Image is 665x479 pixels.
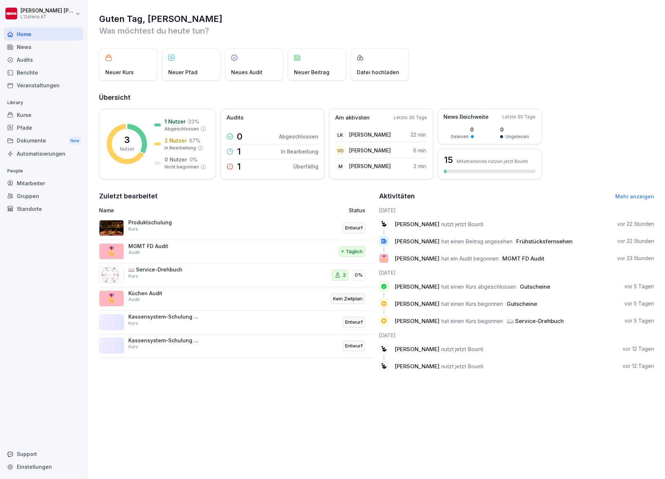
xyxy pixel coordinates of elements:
p: [PERSON_NAME] [PERSON_NAME] [20,8,74,14]
p: Abgeschlossen [165,126,199,132]
p: 3 [124,136,130,144]
p: 2 Nutzer [165,137,187,144]
img: evvqdvc6cco3qg0pkrazofoz.png [99,220,124,236]
span: [PERSON_NAME] [394,363,439,370]
img: s7kfju4z3dimd9qxoiv1fg80.png [99,267,124,283]
p: vor 12 Tagen [623,345,654,353]
p: vor 12 Tagen [623,362,654,370]
p: vor 22 Stunden [617,237,654,245]
p: Gelesen [450,133,469,140]
span: [PERSON_NAME] [394,346,439,353]
p: Kurs [128,320,138,327]
p: Audit [128,296,140,303]
p: Neuer Pfad [168,68,197,76]
h6: [DATE] [379,331,654,339]
div: New [69,137,81,145]
p: [PERSON_NAME] [349,162,391,170]
h3: 15 [444,154,453,166]
p: 1 Nutzer [165,118,186,125]
p: Datei hochladen [357,68,399,76]
div: News [4,41,83,53]
span: [PERSON_NAME] [394,318,439,324]
a: Standorte [4,202,83,215]
p: Status [349,206,365,214]
h2: Aktivitäten [379,191,415,201]
p: 0 % [189,156,197,163]
p: Library [4,97,83,109]
p: Überfällig [293,163,318,170]
span: hat ein Audit begonnen [441,255,499,262]
div: Dokumente [4,134,83,148]
p: 0 [237,132,242,141]
p: Audit [128,249,140,256]
a: Pfade [4,121,83,134]
span: 📖 Service-Drehbuch [507,318,564,324]
a: Kassensystem-Schulung Modul 2 ManagementKursEntwurf [99,311,374,334]
a: Automatisierungen [4,147,83,160]
p: Mitarbeitende nutzen jetzt Bounti [457,159,528,164]
p: [PERSON_NAME] [349,131,391,138]
a: Mitarbeiter [4,177,83,190]
p: Abgeschlossen [279,133,318,140]
p: People [4,165,83,177]
span: hat einen Kurs abgeschlossen [441,283,516,290]
p: Küchen Audit [128,290,201,297]
a: Veranstaltungen [4,79,83,92]
a: Home [4,28,83,41]
a: 🎖️Küchen AuditAuditKein Zeitplan [99,287,374,311]
p: [PERSON_NAME] [349,147,391,154]
p: 2 [343,271,346,279]
span: Gutscheine [520,283,550,290]
a: Berichte [4,66,83,79]
div: Support [4,448,83,460]
span: [PERSON_NAME] [394,221,439,228]
p: 33 % [188,118,199,125]
a: Gruppen [4,190,83,202]
p: 🎖️ [106,245,117,258]
a: DokumenteNew [4,134,83,148]
p: 0 Nutzer [165,156,187,163]
p: Letzte 30 Tage [502,114,536,120]
p: MGMT FD Audit [128,243,201,250]
p: In Bearbeitung [281,148,318,155]
span: hat einen Kurs begonnen [441,300,503,307]
span: nutzt jetzt Bounti [441,346,483,353]
span: nutzt jetzt Bounti [441,363,483,370]
a: Einstellungen [4,460,83,473]
p: Audits [227,114,243,122]
p: 1 [237,162,241,171]
span: Gutscheine [507,300,537,307]
h2: Übersicht [99,92,654,103]
p: vor 5 Tagen [624,317,654,324]
p: vor 5 Tagen [624,300,654,307]
p: News Reichweite [443,113,488,121]
p: 22 min. [411,131,427,138]
p: Kein Zeitplan [333,295,363,303]
p: Täglich [346,248,363,255]
span: [PERSON_NAME] [394,238,439,245]
p: Ungelesen [505,133,529,140]
p: Kurs [128,273,138,280]
h1: Guten Tag, [PERSON_NAME] [99,13,654,25]
p: Was möchtest du heute tun? [99,25,654,37]
span: nutzt jetzt Bounti [441,221,483,228]
p: Entwurf [345,342,363,350]
div: Kurse [4,109,83,121]
p: 6 min. [413,147,427,154]
p: L'Osteria AT [20,14,74,19]
a: 📖 Service-DrehbuchKurs20% [99,263,374,287]
p: Neuer Kurs [105,68,134,76]
a: Audits [4,53,83,66]
h6: [DATE] [379,206,654,214]
a: ProduktschulungKursEntwurf [99,216,374,240]
p: Nutzer [120,146,134,152]
p: 🎖️ [106,292,117,305]
p: Entwurf [345,319,363,326]
p: Kurs [128,343,138,350]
